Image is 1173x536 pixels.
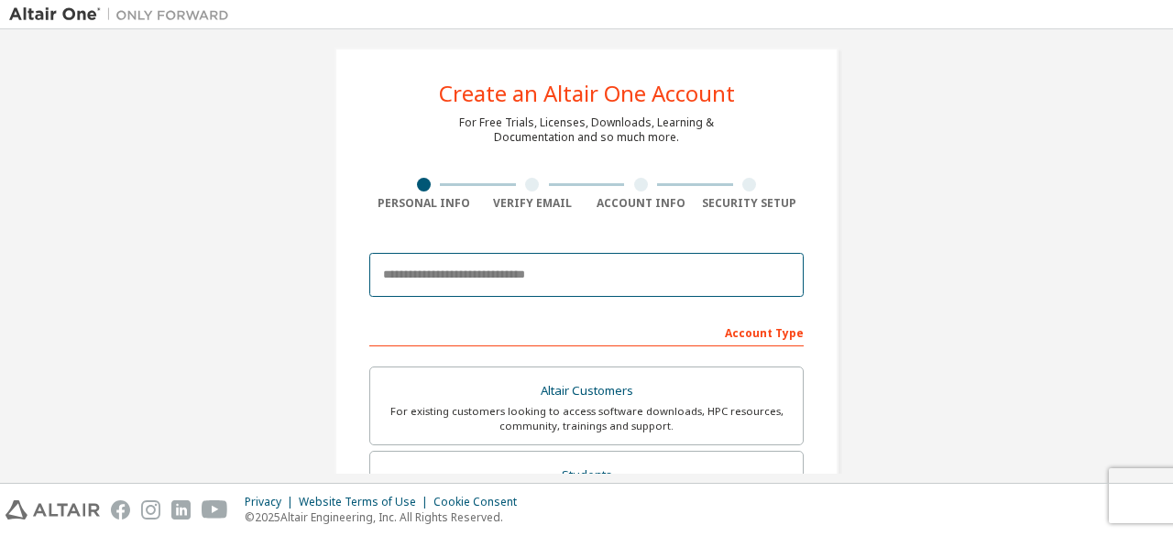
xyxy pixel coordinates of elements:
img: instagram.svg [141,500,160,520]
div: Security Setup [696,196,805,211]
div: For existing customers looking to access software downloads, HPC resources, community, trainings ... [381,404,792,433]
div: Privacy [245,495,299,509]
div: Students [381,463,792,488]
div: Cookie Consent [433,495,528,509]
img: altair_logo.svg [5,500,100,520]
div: For Free Trials, Licenses, Downloads, Learning & Documentation and so much more. [459,115,714,145]
img: Altair One [9,5,238,24]
p: © 2025 Altair Engineering, Inc. All Rights Reserved. [245,509,528,525]
div: Account Info [586,196,696,211]
img: facebook.svg [111,500,130,520]
div: Create an Altair One Account [439,82,735,104]
div: Account Type [369,317,804,346]
div: Verify Email [478,196,587,211]
div: Website Terms of Use [299,495,433,509]
img: youtube.svg [202,500,228,520]
img: linkedin.svg [171,500,191,520]
div: Personal Info [369,196,478,211]
div: Altair Customers [381,378,792,404]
